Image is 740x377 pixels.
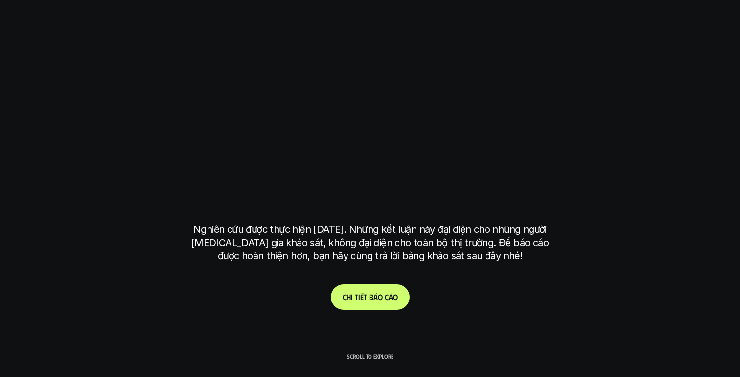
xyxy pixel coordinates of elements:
[351,292,353,302] span: i
[196,172,545,213] h1: tại [GEOGRAPHIC_DATA]
[369,292,373,302] span: b
[389,292,393,302] span: á
[364,292,367,302] span: t
[360,292,364,302] span: ế
[385,292,389,302] span: c
[393,292,398,302] span: o
[355,292,358,302] span: t
[191,94,549,135] h1: phạm vi công việc của
[358,292,360,302] span: i
[347,292,351,302] span: h
[373,292,378,302] span: á
[378,292,383,302] span: o
[343,292,347,302] span: C
[331,284,410,310] a: Chitiếtbáocáo
[186,223,554,263] p: Nghiên cứu được thực hiện [DATE]. Những kết luận này đại diện cho những người [MEDICAL_DATA] gia ...
[347,353,393,360] p: Scroll to explore
[336,70,411,81] h6: Kết quả nghiên cứu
